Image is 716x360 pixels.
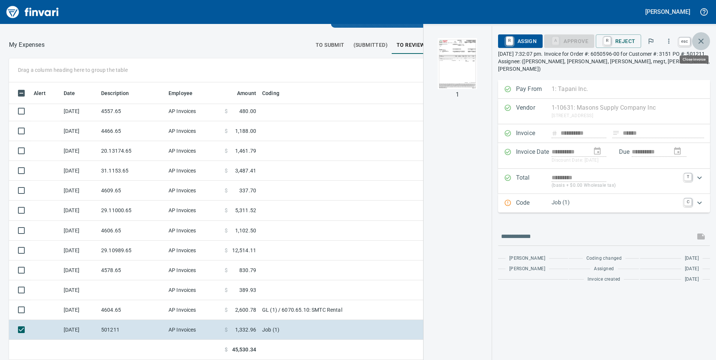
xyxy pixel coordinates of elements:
[98,201,166,220] td: 29.11000.65
[602,35,635,48] span: Reject
[64,89,75,98] span: Date
[98,221,166,241] td: 4606.65
[61,241,98,260] td: [DATE]
[9,40,45,49] nav: breadcrumb
[516,173,552,189] p: Total
[239,107,256,115] span: 480.00
[239,187,256,194] span: 337.70
[166,121,222,141] td: AP Invoices
[498,169,710,194] div: Expand
[9,40,45,49] p: My Expenses
[225,107,228,115] span: $
[596,34,641,48] button: RReject
[166,161,222,181] td: AP Invoices
[98,141,166,161] td: 20.13174.65
[552,198,680,207] p: Job (1)
[397,40,425,50] span: To Review
[98,181,166,201] td: 4609.65
[98,241,166,260] td: 29.10989.65
[166,201,222,220] td: AP Invoices
[166,300,222,320] td: AP Invoices
[166,320,222,340] td: AP Invoices
[225,326,228,333] span: $
[64,89,85,98] span: Date
[506,37,513,45] a: R
[594,265,614,273] span: Assigned
[685,265,699,273] span: [DATE]
[61,101,98,121] td: [DATE]
[692,228,710,245] span: This records your message into the invoice and notifies anyone mentioned
[232,346,256,354] span: 45,530.34
[235,207,256,214] span: 5,311.52
[509,265,545,273] span: [PERSON_NAME]
[259,320,446,340] td: Job (1)
[643,6,692,18] button: [PERSON_NAME]
[61,161,98,181] td: [DATE]
[61,181,98,201] td: [DATE]
[34,89,46,98] span: Alert
[61,201,98,220] td: [DATE]
[101,89,129,98] span: Description
[225,167,228,174] span: $
[225,127,228,135] span: $
[98,260,166,280] td: 4578.65
[227,89,256,98] span: Amount
[588,276,620,283] span: Invoice created
[509,255,545,262] span: [PERSON_NAME]
[225,247,228,254] span: $
[516,198,552,208] p: Code
[684,173,692,181] a: T
[166,141,222,161] td: AP Invoices
[235,326,256,333] span: 1,332.96
[61,141,98,161] td: [DATE]
[235,306,256,314] span: 2,600.78
[61,300,98,320] td: [DATE]
[166,101,222,121] td: AP Invoices
[34,89,55,98] span: Alert
[235,147,256,155] span: 1,461.79
[4,3,61,21] img: Finvari
[643,33,659,49] button: Flag
[262,89,289,98] span: Coding
[166,221,222,241] td: AP Invoices
[61,260,98,280] td: [DATE]
[225,286,228,294] span: $
[262,89,279,98] span: Coding
[354,40,388,50] span: (Submitted)
[316,40,345,50] span: To Submit
[239,266,256,274] span: 830.79
[169,89,202,98] span: Employee
[498,194,710,213] div: Expand
[239,286,256,294] span: 389.93
[98,320,166,340] td: 501211
[504,35,537,48] span: Assign
[225,346,228,354] span: $
[661,33,677,49] button: More
[237,89,256,98] span: Amount
[225,306,228,314] span: $
[552,182,680,189] p: (basis + $0.00 Wholesale tax)
[98,121,166,141] td: 4466.65
[98,300,166,320] td: 4604.65
[232,247,256,254] span: 12,514.11
[235,127,256,135] span: 1,188.00
[645,8,690,16] h5: [PERSON_NAME]
[225,187,228,194] span: $
[225,147,228,155] span: $
[685,255,699,262] span: [DATE]
[225,227,228,234] span: $
[18,66,128,74] p: Drag a column heading here to group the table
[61,121,98,141] td: [DATE]
[166,181,222,201] td: AP Invoices
[101,89,139,98] span: Description
[166,280,222,300] td: AP Invoices
[684,198,692,206] a: C
[61,221,98,241] td: [DATE]
[98,161,166,181] td: 31.1153.65
[235,167,256,174] span: 3,487.41
[166,260,222,280] td: AP Invoices
[166,241,222,260] td: AP Invoices
[61,320,98,340] td: [DATE]
[685,276,699,283] span: [DATE]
